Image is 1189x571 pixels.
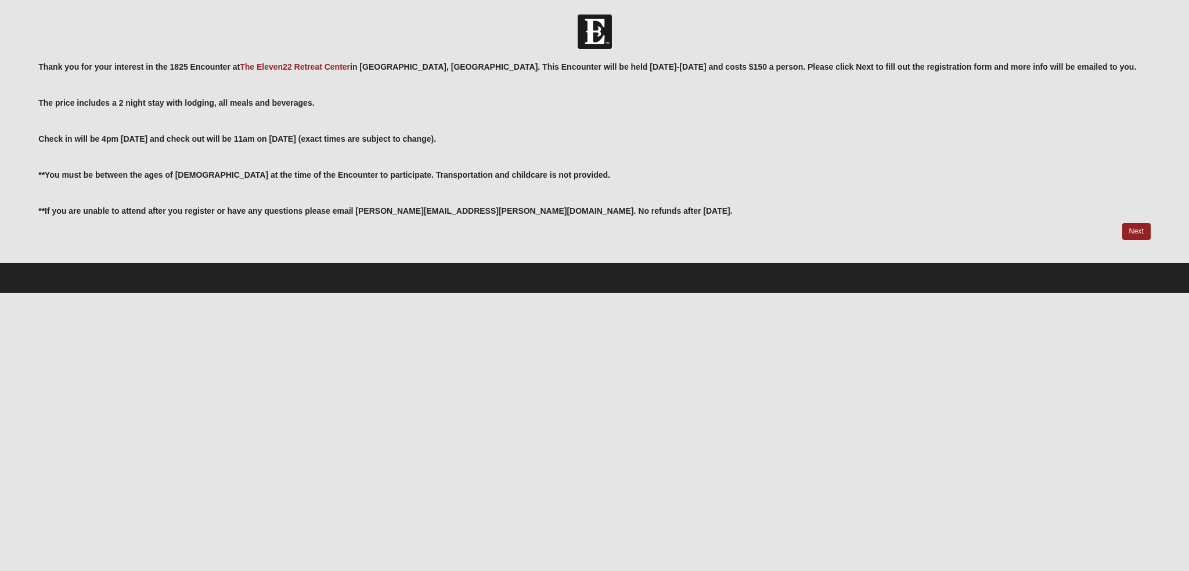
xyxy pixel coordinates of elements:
[578,15,612,49] img: Church of Eleven22 Logo
[1122,223,1151,240] a: Next
[38,62,1136,71] b: Thank you for your interest in the 1825 Encounter at in [GEOGRAPHIC_DATA], [GEOGRAPHIC_DATA]. Thi...
[38,134,436,143] b: Check in will be 4pm [DATE] and check out will be 11am on [DATE] (exact times are subject to chan...
[38,170,610,179] b: **You must be between the ages of [DEMOGRAPHIC_DATA] at the time of the Encounter to participate....
[240,62,350,71] a: The Eleven22 Retreat Center
[38,98,314,107] b: The price includes a 2 night stay with lodging, all meals and beverages.
[38,206,732,216] b: **If you are unable to attend after you register or have any questions please email [PERSON_NAME]...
